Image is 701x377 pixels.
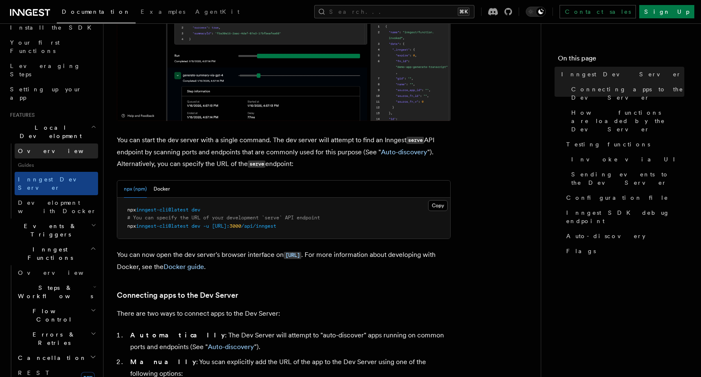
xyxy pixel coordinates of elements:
a: Connecting apps to the Dev Server [568,82,684,105]
span: npx [127,207,136,213]
span: AgentKit [195,8,240,15]
span: How functions are loaded by the Dev Server [571,108,684,133]
span: Guides [15,158,98,172]
span: dev [192,223,200,229]
span: # You can specify the URL of your development `serve` API endpoint [127,215,320,221]
button: Cancellation [15,350,98,365]
a: [URL] [284,251,301,259]
span: Errors & Retries [15,330,91,347]
span: [URL]: [212,223,229,229]
code: [URL] [284,252,301,259]
span: Cancellation [15,354,87,362]
a: Setting up your app [7,82,98,105]
strong: Manually [130,358,196,366]
code: serve [248,161,265,168]
a: Examples [136,3,190,23]
a: Contact sales [560,5,636,18]
a: Invoke via UI [568,152,684,167]
span: Overview [18,148,104,154]
span: Development with Docker [18,199,96,214]
p: You can start the dev server with a single command. The dev server will attempt to find an Innges... [117,134,451,170]
span: inngest-cli@latest [136,207,189,213]
span: Auto-discovery [566,232,646,240]
a: Inngest Dev Server [15,172,98,195]
button: npx (npm) [124,181,147,198]
span: Local Development [7,123,91,140]
a: Documentation [57,3,136,23]
a: Development with Docker [15,195,98,219]
a: Docker guide [164,263,204,271]
a: Inngest SDK debug endpoint [563,205,684,229]
span: dev [192,207,200,213]
span: Testing functions [566,140,650,148]
span: Flags [566,247,596,255]
span: Inngest SDK debug endpoint [566,209,684,225]
span: Inngest Dev Server [561,70,681,78]
button: Flow Control [15,304,98,327]
span: Your first Functions [10,39,60,54]
span: Events & Triggers [7,222,91,239]
a: Auto-discovery [563,229,684,244]
span: Flow Control [15,307,91,324]
a: Install the SDK [7,20,98,35]
a: Inngest Dev Server [558,67,684,82]
code: serve [406,137,424,144]
a: Flags [563,244,684,259]
button: Toggle dark mode [526,7,546,17]
span: Sending events to the Dev Server [571,170,684,187]
h4: On this page [558,53,684,67]
button: Copy [428,200,448,211]
span: Examples [141,8,185,15]
a: Testing functions [563,137,684,152]
span: Setting up your app [10,86,82,101]
span: Inngest Functions [7,245,90,262]
span: Leveraging Steps [10,63,81,78]
span: inngest-cli@latest [136,223,189,229]
button: Local Development [7,120,98,143]
a: How functions are loaded by the Dev Server [568,105,684,137]
a: Overview [15,143,98,158]
span: npx [127,223,136,229]
a: Sending events to the Dev Server [568,167,684,190]
button: Inngest Functions [7,242,98,265]
span: -u [203,223,209,229]
a: Configuration file [563,190,684,205]
a: Sign Up [639,5,694,18]
button: Steps & Workflows [15,280,98,304]
a: Connecting apps to the Dev Server [117,289,238,301]
span: 3000 [229,223,241,229]
div: Local Development [7,143,98,219]
a: Your first Functions [7,35,98,58]
a: Auto-discovery [381,148,427,156]
span: Steps & Workflows [15,284,93,300]
span: /api/inngest [241,223,276,229]
a: Overview [15,265,98,280]
button: Events & Triggers [7,219,98,242]
span: Install the SDK [10,24,96,31]
button: Errors & Retries [15,327,98,350]
span: Invoke via UI [571,155,682,163]
span: Connecting apps to the Dev Server [571,85,684,102]
p: You can now open the dev server's browser interface on . For more information about developing wi... [117,249,451,273]
span: Documentation [62,8,131,15]
a: AgentKit [190,3,245,23]
strong: Automatically [130,331,225,339]
span: Configuration file [566,194,668,202]
a: Leveraging Steps [7,58,98,82]
li: : The Dev Server will attempt to "auto-discover" apps running on common ports and endpoints (See ... [128,329,451,353]
button: Docker [154,181,170,198]
p: There are two ways to connect apps to the Dev Server: [117,308,451,319]
button: Search...⌘K [314,5,474,18]
span: Inngest Dev Server [18,176,89,191]
span: Overview [18,269,104,276]
kbd: ⌘K [458,8,469,16]
a: Auto-discovery [208,343,254,351]
span: Features [7,112,35,118]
